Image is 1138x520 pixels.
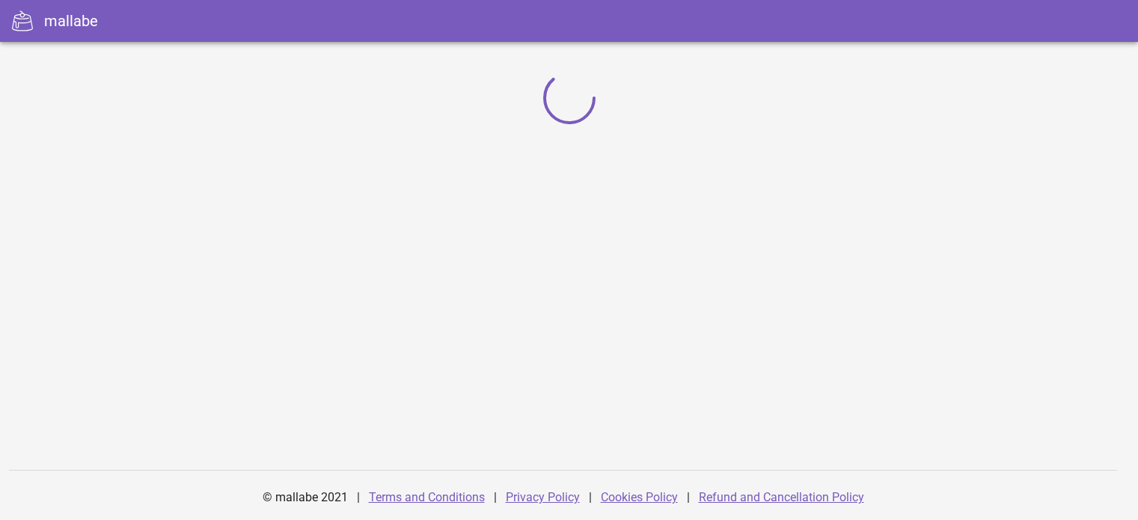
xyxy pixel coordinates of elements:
[601,490,678,504] a: Cookies Policy
[357,480,360,516] div: |
[589,480,592,516] div: |
[369,490,485,504] a: Terms and Conditions
[687,480,690,516] div: |
[44,10,98,32] div: mallabe
[254,480,357,516] div: © mallabe 2021
[494,480,497,516] div: |
[506,490,580,504] a: Privacy Policy
[699,490,864,504] a: Refund and Cancellation Policy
